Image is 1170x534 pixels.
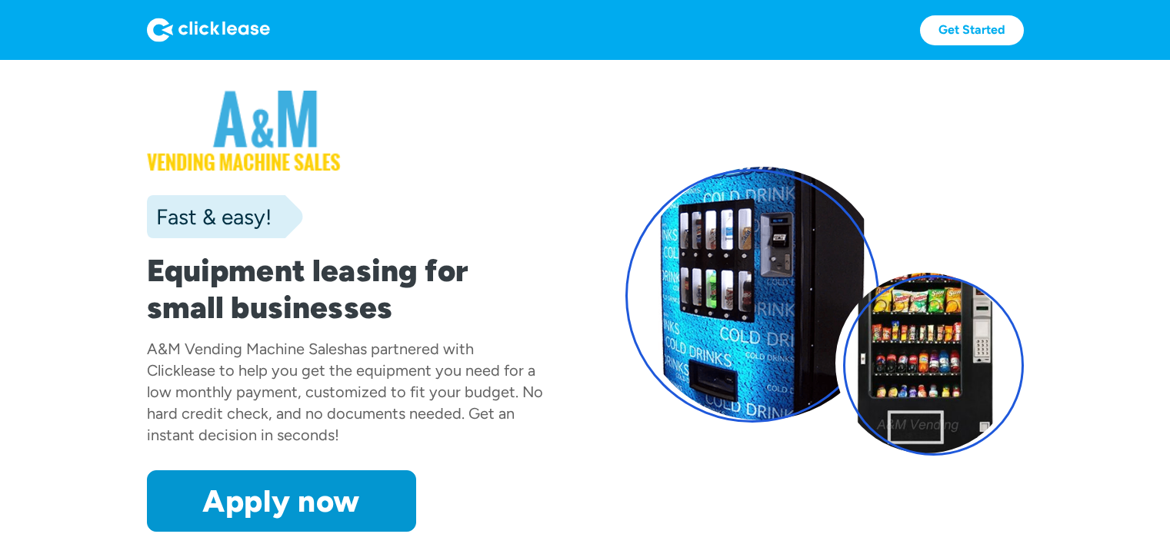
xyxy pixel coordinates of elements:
div: A&M Vending Machine Sales [147,340,344,358]
div: Fast & easy! [147,201,272,232]
a: Apply now [147,470,416,532]
h1: Equipment leasing for small businesses [147,252,545,326]
img: Logo [147,18,270,42]
div: has partnered with Clicklease to help you get the equipment you need for a low monthly payment, c... [147,340,543,444]
a: Get Started [920,15,1024,45]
